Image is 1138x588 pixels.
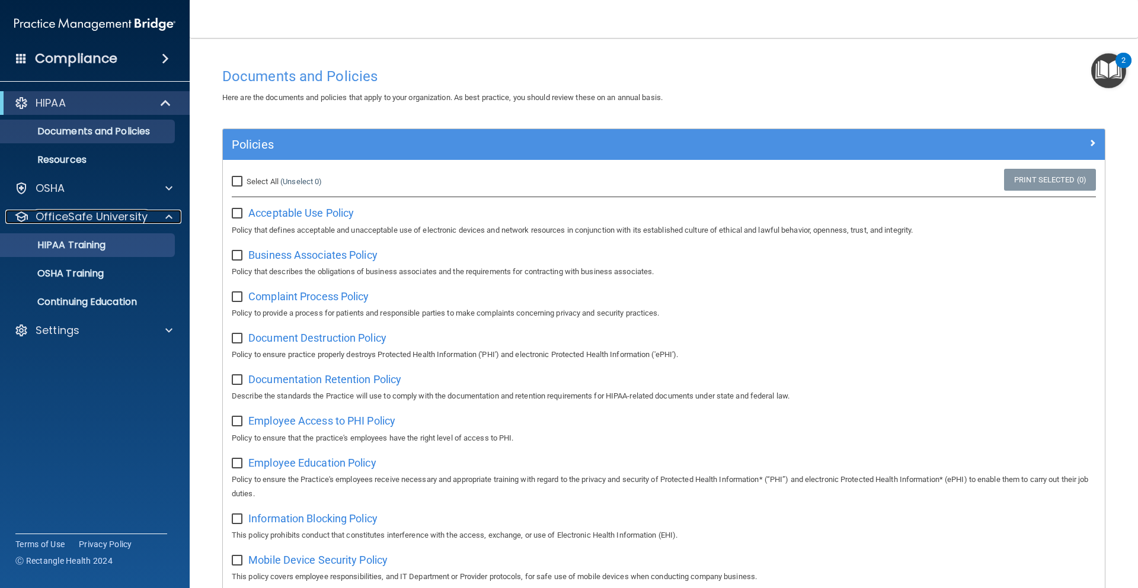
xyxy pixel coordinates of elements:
a: Print Selected (0) [1004,169,1096,191]
span: Information Blocking Policy [248,512,378,525]
p: Describe the standards the Practice will use to comply with the documentation and retention requi... [232,389,1096,403]
a: (Unselect 0) [280,177,322,186]
a: OSHA [14,181,172,195]
p: Policy to ensure the Practice's employees receive necessary and appropriate training with regard ... [232,473,1096,501]
div: 2 [1121,60,1126,76]
h4: Compliance [35,50,117,67]
span: Business Associates Policy [248,249,378,261]
p: Policy to ensure practice properly destroys Protected Health Information ('PHI') and electronic P... [232,348,1096,362]
p: OSHA [36,181,65,195]
span: Select All [247,177,279,186]
a: OfficeSafe University [14,210,172,224]
p: Policy that describes the obligations of business associates and the requirements for contracting... [232,265,1096,279]
span: Document Destruction Policy [248,332,386,344]
p: HIPAA Training [8,239,106,251]
iframe: Drift Widget Chat Controller [933,504,1124,551]
p: HIPAA [36,96,66,110]
a: Terms of Use [15,538,65,550]
h4: Documents and Policies [222,69,1105,84]
span: Documentation Retention Policy [248,373,401,385]
a: Privacy Policy [79,538,132,550]
p: Policy to provide a process for patients and responsible parties to make complaints concerning pr... [232,306,1096,320]
span: Ⓒ Rectangle Health 2024 [15,555,113,567]
h5: Policies [232,138,875,151]
p: OfficeSafe University [36,210,148,224]
span: Here are the documents and policies that apply to your organization. As best practice, you should... [222,93,663,102]
p: Settings [36,323,79,338]
p: This policy prohibits conduct that constitutes interference with the access, exchange, or use of ... [232,528,1096,542]
a: Settings [14,323,172,338]
span: Mobile Device Security Policy [248,554,388,566]
span: Employee Access to PHI Policy [248,415,395,427]
p: Resources [8,154,170,166]
p: Policy to ensure that the practice's employees have the right level of access to PHI. [232,431,1096,445]
img: PMB logo [14,12,175,36]
input: Select All (Unselect 0) [232,177,245,187]
p: Documents and Policies [8,126,170,137]
a: HIPAA [14,96,172,110]
button: Open Resource Center, 2 new notifications [1091,53,1126,88]
a: Policies [232,135,1096,154]
span: Employee Education Policy [248,457,376,469]
span: Complaint Process Policy [248,290,369,303]
span: Acceptable Use Policy [248,207,354,219]
p: Policy that defines acceptable and unacceptable use of electronic devices and network resources i... [232,223,1096,237]
p: Continuing Education [8,296,170,308]
p: This policy covers employee responsibilities, and IT Department or Provider protocols, for safe u... [232,570,1096,584]
p: OSHA Training [8,268,104,279]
